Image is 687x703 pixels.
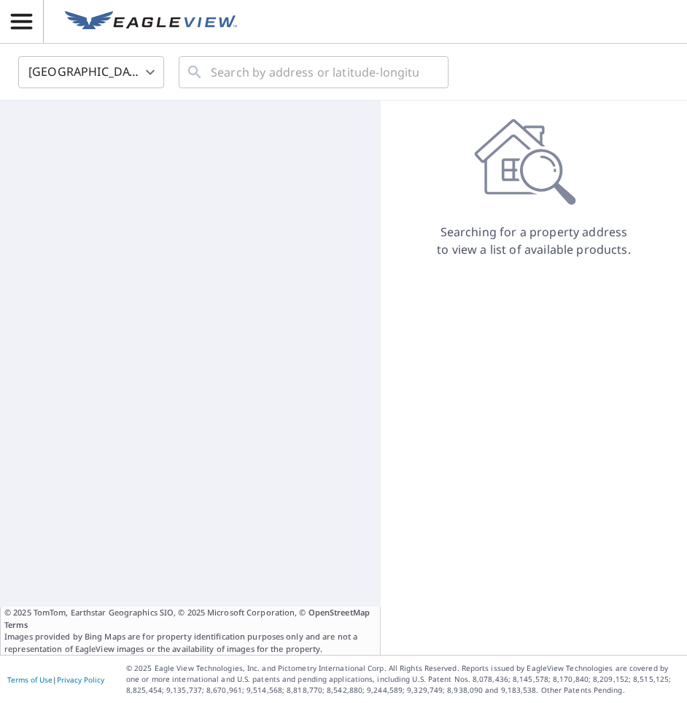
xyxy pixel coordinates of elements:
a: EV Logo [56,2,246,42]
img: EV Logo [65,11,237,33]
p: © 2025 Eagle View Technologies, Inc. and Pictometry International Corp. All Rights Reserved. Repo... [126,663,680,696]
div: [GEOGRAPHIC_DATA] [18,52,164,93]
span: © 2025 TomTom, Earthstar Geographics SIO, © 2025 Microsoft Corporation, © [4,607,376,631]
a: Terms [4,619,28,630]
a: Privacy Policy [57,675,104,685]
a: Terms of Use [7,675,53,685]
p: Searching for a property address to view a list of available products. [436,223,632,258]
a: OpenStreetMap [308,607,370,618]
p: | [7,675,104,684]
input: Search by address or latitude-longitude [211,52,419,93]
